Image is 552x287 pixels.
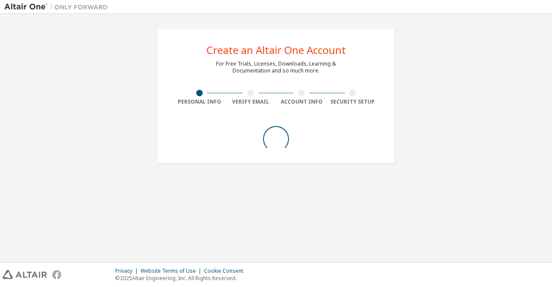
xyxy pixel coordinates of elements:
[174,98,225,105] div: Personal Info
[52,270,61,279] img: facebook.svg
[276,98,327,105] div: Account Info
[115,274,248,282] p: © 2025 Altair Engineering, Inc. All Rights Reserved.
[141,268,204,274] div: Website Terms of Use
[207,45,346,55] div: Create an Altair One Account
[4,3,112,11] img: Altair One
[225,98,276,105] div: Verify Email
[3,270,47,279] img: altair_logo.svg
[204,268,248,274] div: Cookie Consent
[327,98,379,105] div: Security Setup
[115,268,141,274] div: Privacy
[216,60,336,74] div: For Free Trials, Licenses, Downloads, Learning & Documentation and so much more.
